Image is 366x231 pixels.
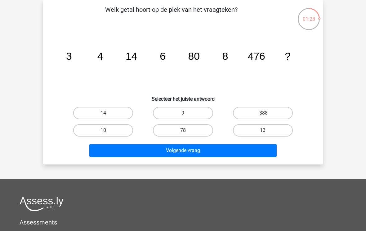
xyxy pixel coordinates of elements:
[153,107,213,119] label: 9
[297,7,320,23] div: 01:28
[248,50,265,62] tspan: 476
[233,124,293,137] label: 13
[20,219,346,226] h5: Assessments
[222,50,228,62] tspan: 8
[188,50,200,62] tspan: 80
[126,50,137,62] tspan: 14
[73,107,133,119] label: 14
[233,107,293,119] label: -388
[97,50,103,62] tspan: 4
[153,124,213,137] label: 78
[66,50,72,62] tspan: 3
[160,50,166,62] tspan: 6
[53,91,313,102] h6: Selecteer het juiste antwoord
[285,50,291,62] tspan: ?
[53,5,290,24] p: Welk getal hoort op de plek van het vraagteken?
[20,197,64,211] img: Assessly logo
[73,124,133,137] label: 10
[89,144,277,157] button: Volgende vraag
